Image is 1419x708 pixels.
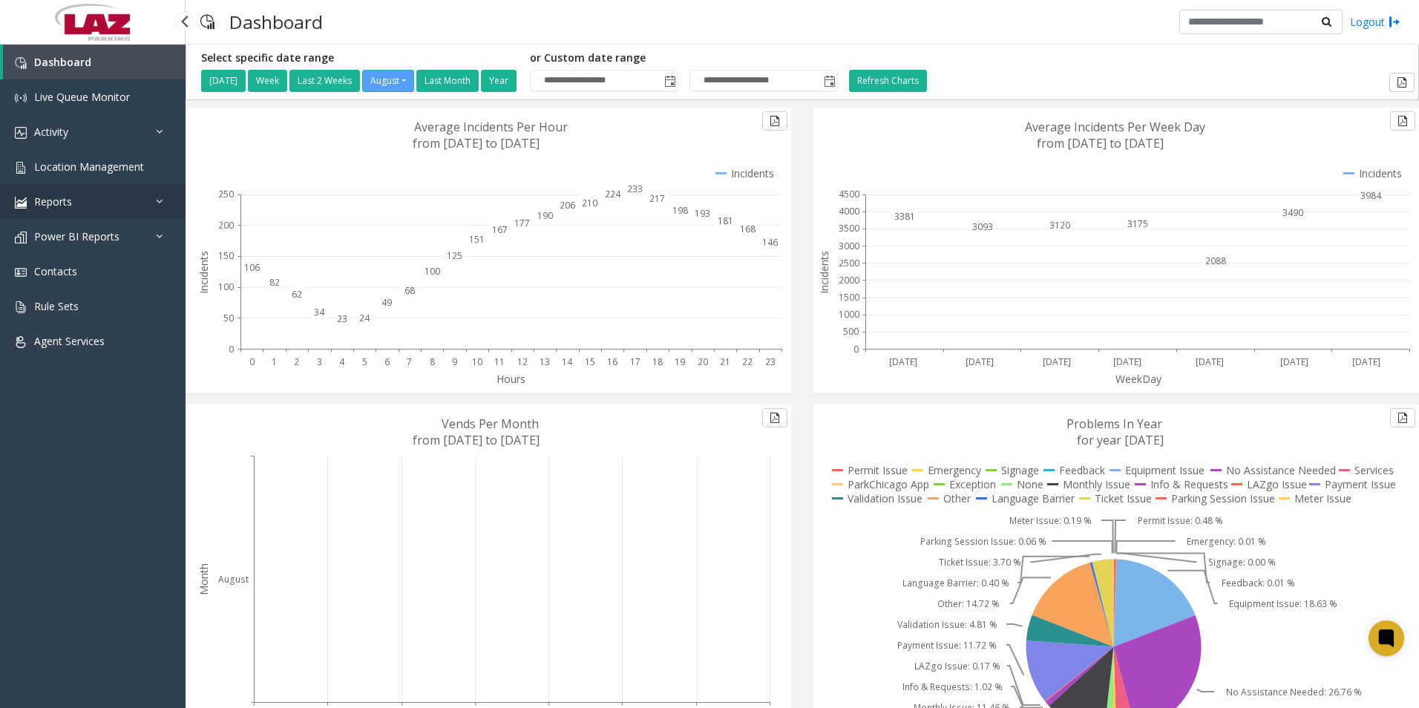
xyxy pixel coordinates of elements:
text: 3120 [1049,219,1070,232]
text: [DATE] [1280,355,1308,368]
text: 150 [218,249,234,262]
text: 217 [649,192,665,205]
img: pageIcon [200,4,214,40]
text: 210 [582,197,597,209]
text: 177 [514,217,530,229]
text: 167 [492,223,508,236]
img: 'icon' [15,127,27,139]
text: 17 [630,355,640,368]
text: 190 [537,209,553,222]
text: 2088 [1205,255,1226,267]
text: 206 [560,199,575,212]
text: 3381 [894,210,915,223]
text: [DATE] [1113,355,1141,368]
text: No Assistance Needed: 26.76 % [1226,686,1362,698]
text: 0 [249,355,255,368]
text: 2000 [839,274,859,286]
text: Meter Issue: 0.19 % [1009,514,1092,527]
img: 'icon' [15,162,27,174]
text: 4 [339,355,345,368]
span: Power BI Reports [34,229,119,243]
span: Toggle popup [821,71,837,91]
text: 250 [218,188,234,200]
h3: Dashboard [222,4,330,40]
text: Language Barrier: 0.40 % [902,577,1009,589]
text: LAZgo Issue: 0.17 % [914,660,1000,672]
text: Validation Issue: 4.81 % [897,618,997,631]
text: 14 [562,355,573,368]
text: Info & Requests: 1.02 % [902,681,1003,693]
text: 3175 [1127,217,1148,230]
text: 3490 [1282,206,1303,219]
text: 11 [494,355,505,368]
img: 'icon' [15,336,27,348]
text: [DATE] [1043,355,1071,368]
text: 16 [607,355,617,368]
text: Payment Issue: 11.72 % [897,639,997,652]
text: 500 [843,325,859,338]
h5: or Custom date range [530,52,838,65]
img: 'icon' [15,301,27,313]
img: 'icon' [15,92,27,104]
text: 125 [447,249,462,262]
h5: Select specific date range [201,52,519,65]
span: Location Management [34,160,144,174]
text: 6 [384,355,390,368]
text: Permit Issue: 0.48 % [1138,514,1223,527]
text: 23 [337,312,347,325]
img: 'icon' [15,266,27,278]
text: 224 [605,188,621,200]
span: Toggle popup [661,71,678,91]
text: from [DATE] to [DATE] [1037,135,1164,151]
button: August [362,70,414,92]
text: 3984 [1360,189,1382,202]
text: 10 [472,355,482,368]
button: Refresh Charts [849,70,927,92]
text: Incidents [197,251,211,294]
text: 82 [269,276,280,289]
text: from [DATE] to [DATE] [413,135,540,151]
text: 3093 [972,220,993,233]
text: 0 [229,343,234,355]
text: 22 [742,355,753,368]
text: 4500 [839,188,859,200]
text: 1500 [839,291,859,304]
text: 146 [762,236,778,249]
text: 181 [718,214,733,227]
text: 1 [272,355,277,368]
img: logout [1389,14,1400,30]
text: 20 [698,355,708,368]
span: Rule Sets [34,299,79,313]
text: 18 [652,355,663,368]
img: 'icon' [15,57,27,69]
text: [DATE] [1352,355,1380,368]
span: Reports [34,194,72,209]
text: WeekDay [1115,372,1162,386]
text: [DATE] [966,355,994,368]
button: Export to pdf [762,111,787,131]
text: Hours [497,372,525,386]
text: Emergency: 0.01 % [1187,535,1266,548]
text: 2500 [839,257,859,269]
text: 106 [244,261,260,274]
a: Logout [1350,14,1400,30]
text: 12 [517,355,528,368]
text: 34 [314,306,325,318]
text: 50 [223,312,234,324]
button: Week [248,70,287,92]
text: Ticket Issue: 3.70 % [939,556,1021,568]
button: Last Month [416,70,479,92]
text: 151 [469,233,485,246]
text: 13 [540,355,550,368]
button: Export to pdf [1390,111,1415,131]
text: 4000 [839,205,859,217]
button: [DATE] [201,70,246,92]
text: 3500 [839,222,859,235]
text: 233 [627,183,643,195]
text: Equipment Issue: 18.63 % [1229,597,1337,610]
span: Live Queue Monitor [34,90,130,104]
text: 8 [430,355,435,368]
span: Activity [34,125,68,139]
span: Dashboard [34,55,91,69]
text: [DATE] [889,355,917,368]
